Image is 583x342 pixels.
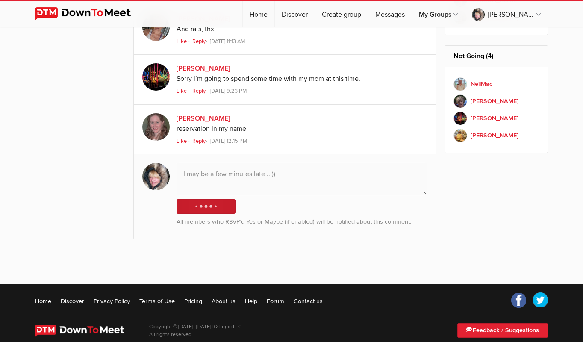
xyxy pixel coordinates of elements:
span: Like [177,88,187,94]
a: [PERSON_NAME] [177,114,230,123]
a: Twitter [533,292,548,308]
a: [PERSON_NAME] [177,64,230,73]
a: [PERSON_NAME] [453,110,539,127]
h2: Not Going (4) [453,46,539,66]
p: Copyright © [DATE]–[DATE] IQ-Logic LLC. All rights reserved. [149,323,243,339]
img: Christina D [453,112,467,125]
p: All members who RSVP’d Yes or Maybe (if enabled) will be notified about this comment. [177,217,427,227]
img: vicki sawyer [142,113,170,141]
div: reservation in my name [177,124,427,135]
b: NeilMac [471,80,492,89]
img: NeilMac [453,77,467,91]
img: Nikki M. [142,14,170,41]
a: Create group [315,1,368,27]
b: [PERSON_NAME] [471,97,518,106]
a: [PERSON_NAME] [453,127,539,144]
a: NeilMac [453,76,539,93]
a: Home [243,1,274,27]
b: [PERSON_NAME] [471,114,518,123]
a: Home [35,297,51,305]
span: Like [177,38,187,45]
a: [PERSON_NAME] [453,93,539,110]
span: 21st [193,333,199,337]
img: DownToMeet [35,7,144,20]
a: Help [245,297,257,305]
div: And rats, thx! [177,24,427,35]
img: DownToMeet [35,325,136,337]
a: Feedback / Suggestions [457,323,548,338]
span: [DATE] 9:23 PM [210,88,247,94]
a: Reply [192,138,209,144]
a: Privacy Policy [94,297,130,305]
a: About us [212,297,236,305]
a: Reply [192,88,209,94]
a: Discover [61,297,84,305]
a: [PERSON_NAME] [465,1,548,27]
a: Like [177,88,188,94]
a: Forum [267,297,284,305]
a: Reply [192,38,209,45]
b: [PERSON_NAME] [471,131,518,140]
img: Rena Stewart [453,129,467,142]
a: Discover [275,1,315,27]
span: [DATE] 11:13 AM [210,38,245,45]
div: Sorry i’m going to spend some time with my mom at this time. [177,74,427,85]
a: Facebook [511,292,527,308]
a: Like [177,138,188,144]
span: Like [177,138,187,144]
a: Like [177,38,188,45]
a: Contact us [294,297,323,305]
img: Margery [453,94,467,108]
a: Messages [368,1,412,27]
span: [DATE] 12:15 PM [210,138,247,144]
img: Christina D [142,63,170,91]
a: Pricing [184,297,202,305]
a: Terms of Use [139,297,175,305]
a: My Groups [412,1,465,27]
